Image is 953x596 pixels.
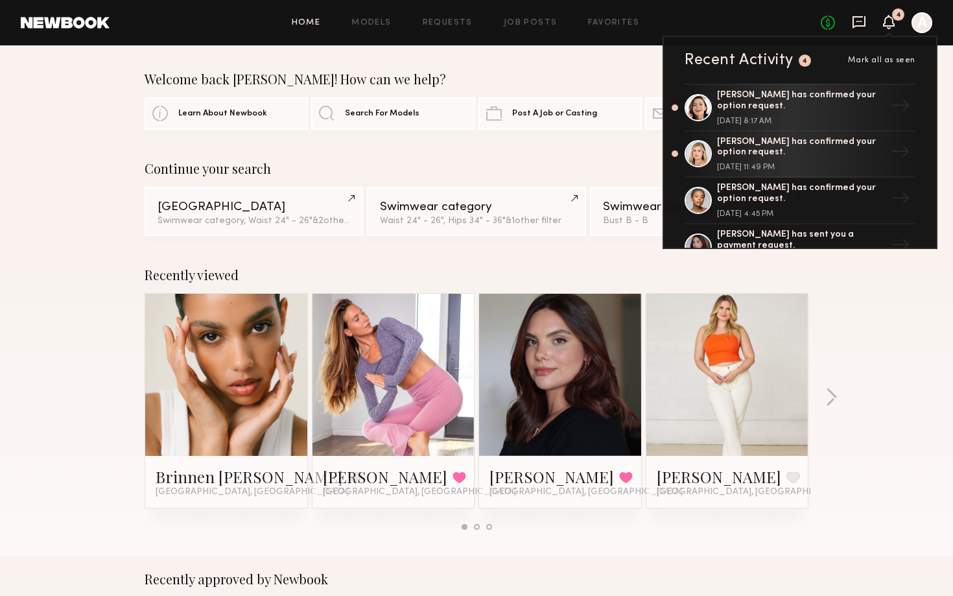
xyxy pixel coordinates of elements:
a: [PERSON_NAME] [489,466,614,487]
div: [GEOGRAPHIC_DATA] [158,201,350,213]
div: Swimwear category, Waist 24" - 26" [158,217,350,226]
span: Mark all as seen [848,56,915,64]
div: 4 [802,58,808,65]
div: [DATE] 8:17 AM [717,117,886,125]
a: Swimwear categoryBust B - B [590,187,808,236]
span: [GEOGRAPHIC_DATA], [GEOGRAPHIC_DATA] [156,487,349,497]
a: [PERSON_NAME] [657,466,781,487]
div: Recently approved by Newbook [145,571,808,587]
span: & 1 other filter [506,217,561,225]
div: [PERSON_NAME] has confirmed your option request. [717,90,886,112]
span: Search For Models [345,110,419,118]
a: Job Posts [504,19,558,27]
div: 4 [896,12,901,19]
a: [PERSON_NAME] has confirmed your option request.[DATE] 11:49 PM→ [685,132,915,178]
a: [PERSON_NAME] has confirmed your option request.[DATE] 4:45 PM→ [685,178,915,224]
span: [GEOGRAPHIC_DATA], [GEOGRAPHIC_DATA] [323,487,516,497]
a: Requests [423,19,473,27]
div: [PERSON_NAME] has confirmed your option request. [717,137,886,159]
div: [PERSON_NAME] has sent you a payment request. [717,230,886,252]
a: Swimwear categoryWaist 24" - 26", Hips 34" - 36"&1other filter [367,187,585,236]
a: Post A Job or Casting [478,97,642,130]
div: Recently viewed [145,267,808,283]
span: Post A Job or Casting [512,110,597,118]
div: Welcome back [PERSON_NAME]! How can we help? [145,71,808,87]
a: Brinnen [PERSON_NAME] [156,466,343,487]
div: [DATE] 4:45 PM [717,210,886,218]
div: Recent Activity [685,53,794,68]
div: [DATE] 11:49 PM [717,163,886,171]
div: Bust B - B [603,217,795,226]
span: & 2 other filter s [312,217,375,225]
a: A [912,12,932,33]
span: [GEOGRAPHIC_DATA], [GEOGRAPHIC_DATA] [489,487,683,497]
div: → [886,184,915,217]
div: → [886,137,915,171]
div: → [886,91,915,125]
a: Search For Models [311,97,475,130]
div: Continue your search [145,161,808,176]
a: Favorites [588,19,639,27]
div: Swimwear category [603,201,795,213]
div: Waist 24" - 26", Hips 34" - 36" [380,217,572,226]
div: [PERSON_NAME] has confirmed your option request. [717,183,886,205]
a: [PERSON_NAME] [323,466,447,487]
a: Home [292,19,321,27]
a: Contact Account Manager [645,97,808,130]
div: → [886,230,915,264]
div: Swimwear category [380,201,572,213]
a: [GEOGRAPHIC_DATA]Swimwear category, Waist 24" - 26"&2other filters [145,187,363,236]
a: [PERSON_NAME] has sent you a payment request.→ [685,224,915,271]
a: Models [351,19,391,27]
span: [GEOGRAPHIC_DATA], [GEOGRAPHIC_DATA] [657,487,850,497]
a: [PERSON_NAME] has confirmed your option request.[DATE] 8:17 AM→ [685,84,915,132]
span: Learn About Newbook [178,110,267,118]
a: Learn About Newbook [145,97,308,130]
